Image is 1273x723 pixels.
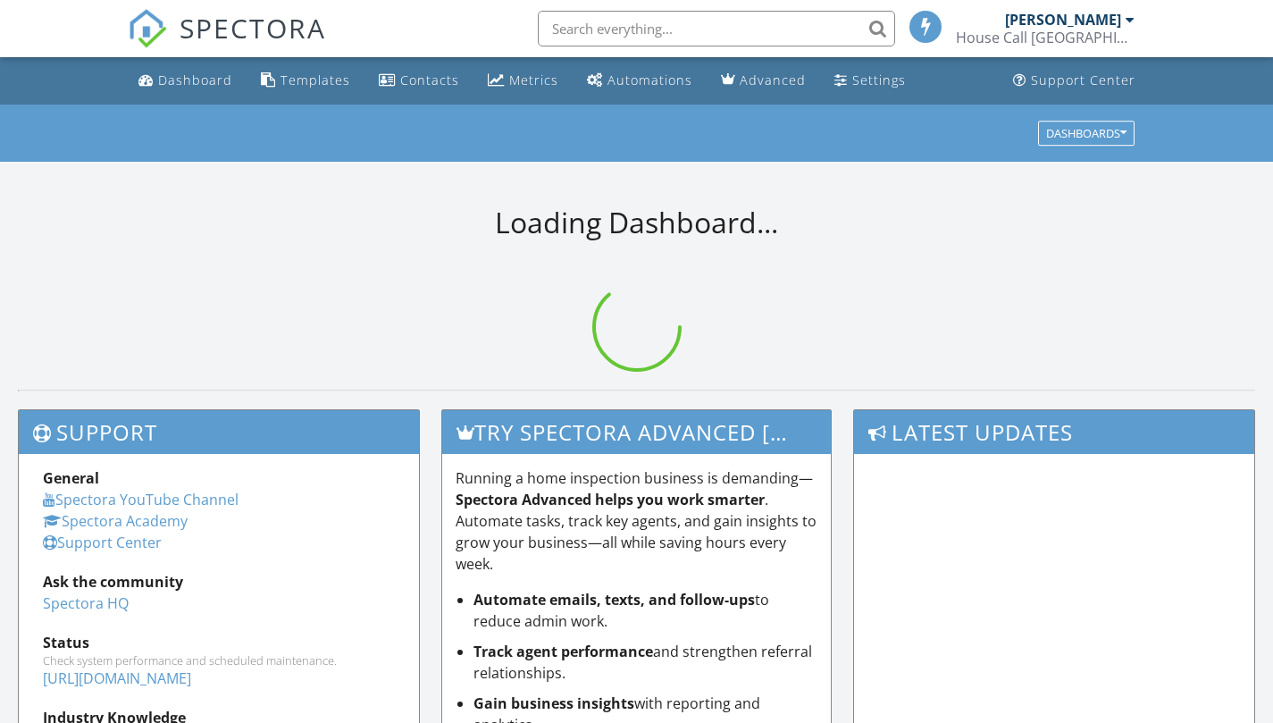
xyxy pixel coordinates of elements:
[43,593,129,613] a: Spectora HQ
[473,590,755,610] strong: Automate emails, texts, and follow-ups
[852,71,906,88] div: Settings
[43,490,239,509] a: Spectora YouTube Channel
[473,642,653,661] strong: Track agent performance
[456,467,818,575] p: Running a home inspection business is demanding— . Automate tasks, track key agents, and gain ins...
[131,64,239,97] a: Dashboard
[281,71,350,88] div: Templates
[580,64,699,97] a: Automations (Basic)
[43,533,162,552] a: Support Center
[128,9,167,48] img: The Best Home Inspection Software - Spectora
[473,694,634,713] strong: Gain business insights
[158,71,232,88] div: Dashboard
[1046,127,1126,139] div: Dashboards
[400,71,459,88] div: Contacts
[254,64,357,97] a: Templates
[43,632,395,653] div: Status
[180,9,326,46] span: SPECTORA
[1006,64,1143,97] a: Support Center
[481,64,565,97] a: Metrics
[854,410,1254,454] h3: Latest Updates
[442,410,832,454] h3: Try spectora advanced [DATE]
[1005,11,1121,29] div: [PERSON_NAME]
[43,511,188,531] a: Spectora Academy
[714,64,813,97] a: Advanced
[473,641,818,684] li: and strengthen referral relationships.
[827,64,913,97] a: Settings
[538,11,895,46] input: Search everything...
[1031,71,1135,88] div: Support Center
[956,29,1135,46] div: House Call Denver
[509,71,558,88] div: Metrics
[1038,121,1135,146] button: Dashboards
[128,24,326,62] a: SPECTORA
[43,668,191,688] a: [URL][DOMAIN_NAME]
[19,410,419,454] h3: Support
[456,490,765,509] strong: Spectora Advanced helps you work smarter
[43,653,395,668] div: Check system performance and scheduled maintenance.
[740,71,806,88] div: Advanced
[372,64,466,97] a: Contacts
[607,71,692,88] div: Automations
[43,571,395,593] div: Ask the community
[473,589,818,632] li: to reduce admin work.
[43,468,99,488] strong: General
